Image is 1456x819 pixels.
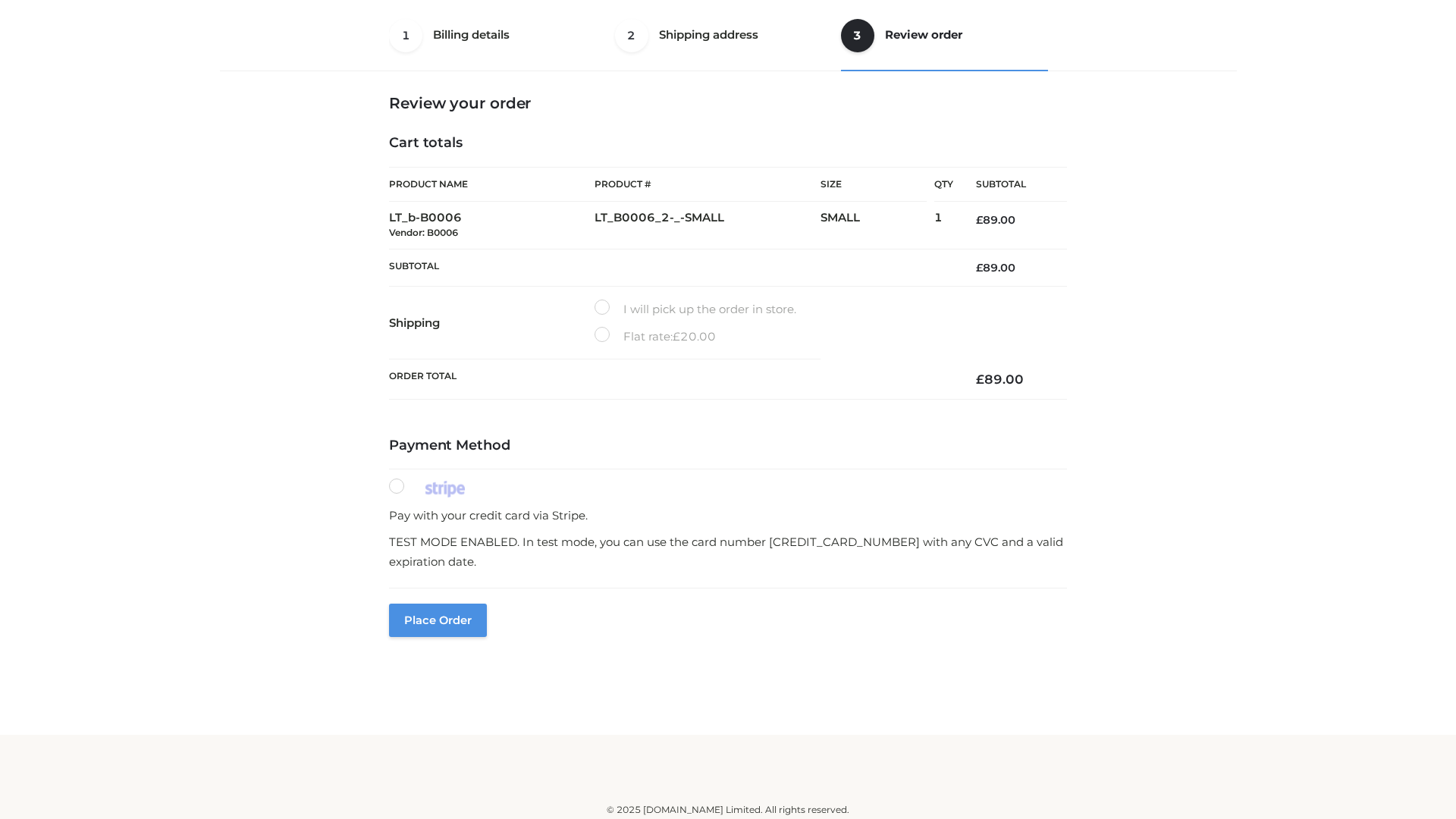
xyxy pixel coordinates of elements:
span: £ [673,329,680,344]
th: Size [821,168,927,202]
p: Pay with your credit card via Stripe. [389,506,1067,526]
td: SMALL [821,202,934,249]
th: Subtotal [389,249,953,286]
h4: Payment Method [389,438,1067,454]
span: £ [976,372,984,387]
th: Shipping [389,287,595,359]
p: TEST MODE ENABLED. In test mode, you can use the card number [CREDIT_CARD_NUMBER] with any CVC an... [389,532,1067,571]
h3: Review your order [389,94,1067,112]
span: £ [976,213,983,227]
bdi: 20.00 [673,329,716,344]
bdi: 89.00 [976,213,1015,227]
td: 1 [934,202,953,249]
th: Order Total [389,359,953,400]
bdi: 89.00 [976,372,1024,387]
button: Place order [389,604,487,637]
bdi: 89.00 [976,261,1015,275]
th: Subtotal [953,168,1067,202]
label: Flat rate: [595,327,716,347]
td: LT_B0006_2-_-SMALL [595,202,821,249]
td: LT_b-B0006 [389,202,595,249]
th: Product # [595,167,821,202]
label: I will pick up the order in store. [595,300,796,319]
div: © 2025 [DOMAIN_NAME] Limited. All rights reserved. [225,802,1231,817]
small: Vendor: B0006 [389,227,458,238]
th: Product Name [389,167,595,202]
span: £ [976,261,983,275]
th: Qty [934,167,953,202]
h4: Cart totals [389,135,1067,152]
